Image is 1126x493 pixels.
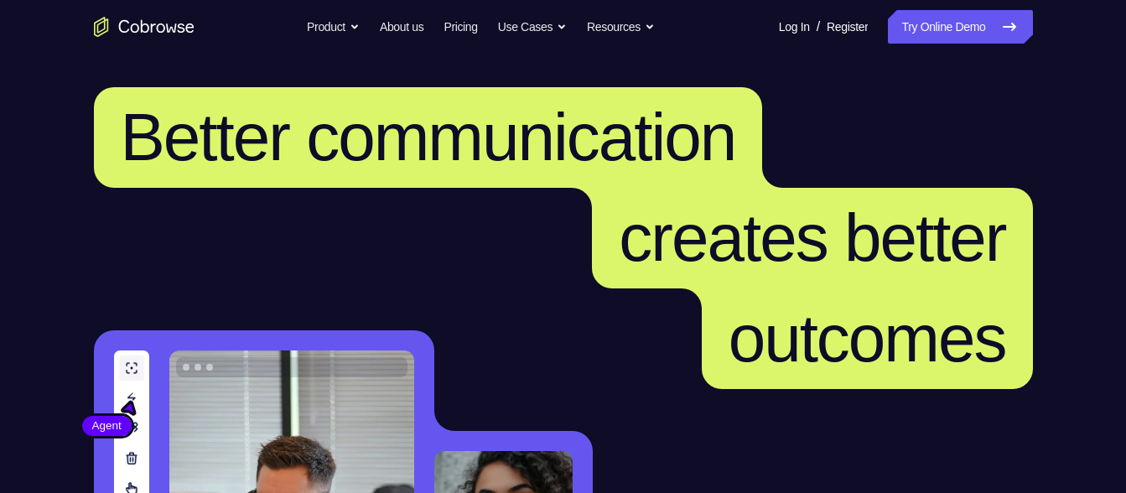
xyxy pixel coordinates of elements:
[619,200,1005,275] span: creates better
[817,17,820,37] span: /
[587,10,655,44] button: Resources
[307,10,360,44] button: Product
[498,10,567,44] button: Use Cases
[82,418,132,434] span: Agent
[888,10,1032,44] a: Try Online Demo
[444,10,477,44] a: Pricing
[779,10,810,44] a: Log In
[827,10,868,44] a: Register
[729,301,1006,376] span: outcomes
[121,100,736,174] span: Better communication
[380,10,423,44] a: About us
[94,17,195,37] a: Go to the home page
